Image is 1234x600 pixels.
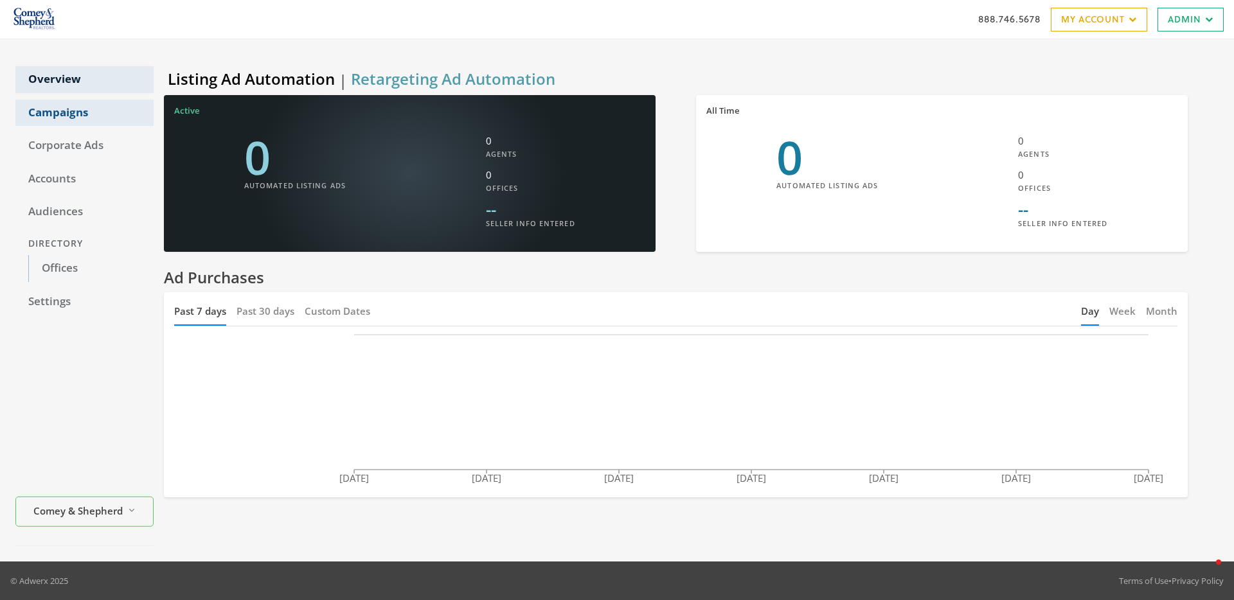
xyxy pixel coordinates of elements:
[15,166,154,193] a: Accounts
[15,232,154,256] div: Directory
[305,297,370,325] button: Custom Dates
[15,132,154,159] a: Corporate Ads
[1018,148,1107,159] div: Agents
[244,134,346,180] div: 0
[776,134,878,180] div: 0
[174,105,200,116] h3: Active
[1081,297,1099,325] button: Day
[472,471,501,484] tspan: [DATE]
[1158,8,1224,31] a: Admin
[1190,556,1221,587] iframe: Intercom live chat
[604,471,634,484] tspan: [DATE]
[776,180,878,191] div: Automated Listing Ads
[737,471,766,484] tspan: [DATE]
[486,134,575,160] div: 0
[1018,201,1107,218] div: --
[15,199,154,225] a: Audiences
[1018,168,1107,194] div: 0
[154,267,1188,287] h2: Ad Purchases
[28,255,154,282] a: Offices
[486,168,575,194] div: 0
[15,288,154,315] a: Settings
[1146,297,1177,325] button: Month
[1134,471,1163,484] tspan: [DATE]
[1051,8,1147,31] a: My Account
[15,497,154,527] button: Comey & Shepherd
[15,100,154,127] a: Campaigns
[1001,471,1031,484] tspan: [DATE]
[244,180,346,191] div: Automated Listing Ads
[1172,575,1224,587] a: Privacy Policy
[33,503,123,518] span: Comey & Shepherd
[339,471,369,484] tspan: [DATE]
[1119,574,1224,587] div: •
[486,182,575,193] div: Offices
[347,68,559,89] button: Retargeting Ad Automation
[486,218,575,229] div: Seller Info Entered
[978,12,1041,26] a: 888.746.5678
[706,105,740,116] h3: All Time
[164,68,339,89] button: Listing Ad Automation
[1119,575,1168,587] a: Terms of Use
[10,3,58,35] img: Adwerx
[15,66,154,93] a: Overview
[486,201,575,218] div: --
[154,65,1188,95] div: |
[1109,297,1136,325] button: Week
[237,297,294,325] button: Past 30 days
[1018,182,1107,193] div: Offices
[1018,218,1107,229] div: Seller Info Entered
[174,297,226,325] button: Past 7 days
[10,574,68,587] p: © Adwerx 2025
[1018,134,1107,160] div: 0
[486,148,575,159] div: Agents
[869,471,899,484] tspan: [DATE]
